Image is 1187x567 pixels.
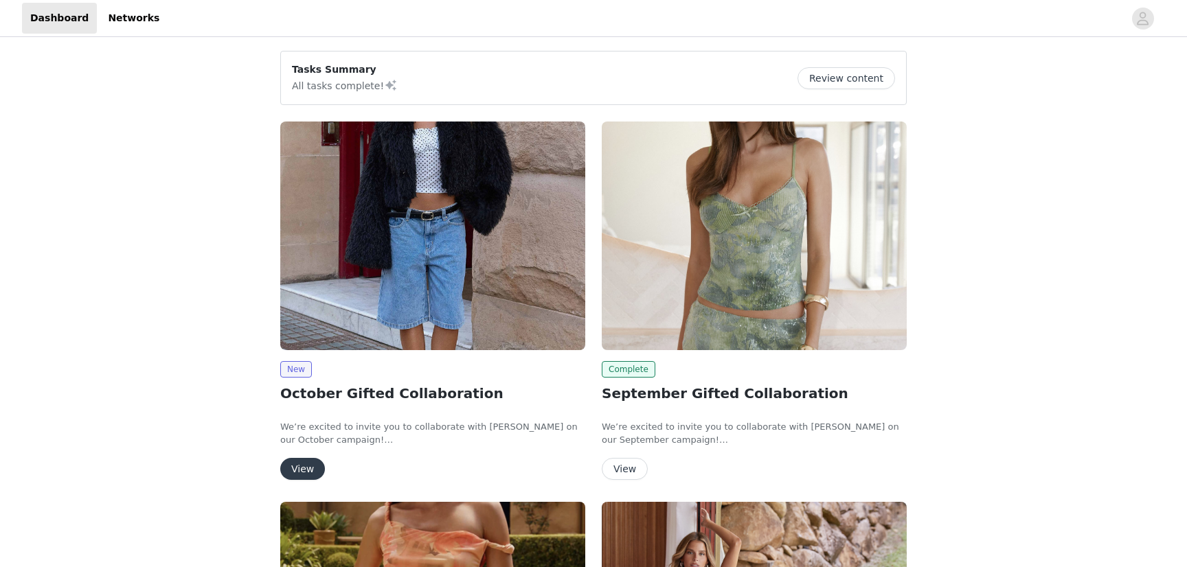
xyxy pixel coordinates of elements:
a: Dashboard [22,3,97,34]
button: Review content [798,67,895,89]
p: All tasks complete! [292,77,398,93]
span: New [280,361,312,378]
a: Networks [100,3,168,34]
img: Peppermayo USA [280,121,585,350]
p: We’re excited to invite you to collaborate with [PERSON_NAME] on our October campaign! [280,420,585,447]
a: View [602,464,648,474]
button: View [280,458,325,480]
h2: October Gifted Collaboration [280,383,585,404]
h2: September Gifted Collaboration [602,383,907,404]
a: View [280,464,325,474]
img: Peppermayo USA [602,121,907,350]
span: Complete [602,361,655,378]
div: avatar [1136,8,1149,30]
button: View [602,458,648,480]
p: Tasks Summary [292,62,398,77]
p: We’re excited to invite you to collaborate with [PERSON_NAME] on our September campaign! [602,420,907,447]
